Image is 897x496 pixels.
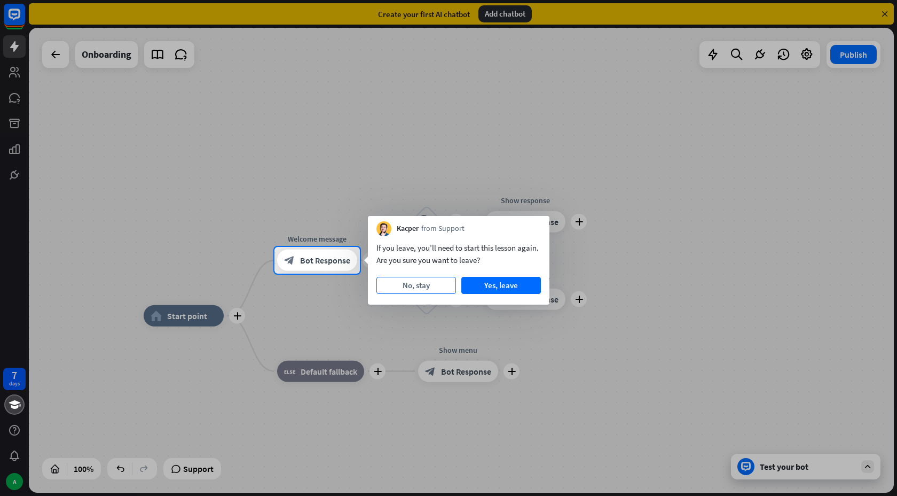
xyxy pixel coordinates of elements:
[376,242,541,266] div: If you leave, you’ll need to start this lesson again. Are you sure you want to leave?
[376,277,456,294] button: No, stay
[284,255,295,266] i: block_bot_response
[421,223,465,234] span: from Support
[9,4,41,36] button: Open LiveChat chat widget
[300,255,350,266] span: Bot Response
[397,223,419,234] span: Kacper
[461,277,541,294] button: Yes, leave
